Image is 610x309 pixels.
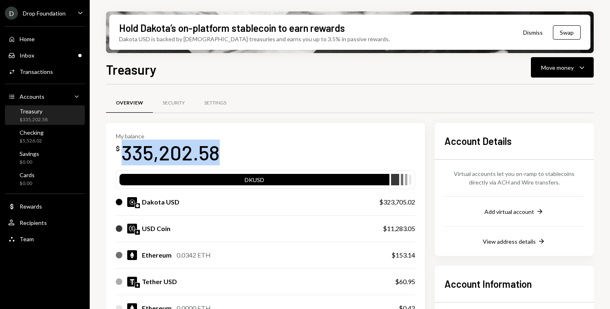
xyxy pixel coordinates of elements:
div: 0.0342 ETH [177,250,211,260]
div: $0.00 [20,159,39,166]
div: $ [116,144,120,153]
div: Drop Foundation [23,10,66,17]
img: ethereum-mainnet [135,283,140,288]
a: Rewards [5,199,85,213]
button: Move money [531,57,594,78]
a: Checking$5,526.02 [5,127,85,146]
div: Dakota USD is backed by [DEMOGRAPHIC_DATA] treasuries and earns you up to 3.5% in passive rewards. [119,35,390,43]
div: $335,202.58 [20,116,48,123]
div: Inbox [20,52,34,59]
div: Team [20,236,34,242]
div: DKUSD [119,176,389,187]
h2: Account Information [444,277,584,291]
img: USDT [127,277,137,287]
div: Tether USD [142,277,177,287]
div: $0.00 [20,180,35,187]
div: Virtual accounts let you on-ramp to stablecoins directly via ACH and Wire transfers. [444,169,584,187]
div: Add virtual account [484,208,534,215]
div: Accounts [20,93,44,100]
div: USD Coin [142,224,170,233]
img: ethereum-mainnet [135,230,140,235]
a: Cards$0.00 [5,169,85,189]
div: Checking [20,129,44,136]
div: $11,283.05 [383,224,415,233]
a: Recipients [5,215,85,230]
button: Dismiss [513,23,553,42]
div: Transactions [20,68,53,75]
img: USDC [127,224,137,233]
div: My balance [116,133,220,140]
div: Move money [541,63,574,72]
div: View address details [483,238,536,245]
img: base-mainnet [135,203,140,208]
div: $60.95 [395,277,415,287]
img: DKUSD [127,197,137,207]
a: Savings$0.00 [5,148,85,167]
div: Settings [204,100,226,107]
button: View address details [483,237,546,246]
div: Dakota USD [142,197,179,207]
div: $5,526.02 [20,138,44,144]
div: Treasury [20,108,48,115]
img: ETH [127,250,137,260]
a: Inbox [5,48,85,62]
a: Settings [194,93,236,113]
div: Home [20,36,35,42]
button: Add virtual account [484,207,544,216]
a: Security [153,93,194,113]
a: Accounts [5,89,85,104]
a: Overview [106,93,153,113]
a: Transactions [5,64,85,79]
div: Security [163,100,185,107]
a: Treasury$335,202.58 [5,105,85,125]
div: Hold Dakota’s on-platform stablecoin to earn rewards [119,21,345,35]
h1: Treasury [106,61,157,78]
div: Overview [116,100,143,107]
a: Team [5,231,85,246]
div: Ethereum [142,250,172,260]
div: $153.14 [391,250,415,260]
button: Swap [553,25,581,40]
a: Home [5,31,85,46]
div: $323,705.02 [379,197,415,207]
div: D [5,7,18,20]
div: Recipients [20,219,47,226]
div: 335,202.58 [122,140,220,165]
div: Cards [20,171,35,178]
div: Savings [20,150,39,157]
h2: Account Details [444,134,584,148]
div: Rewards [20,203,42,210]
